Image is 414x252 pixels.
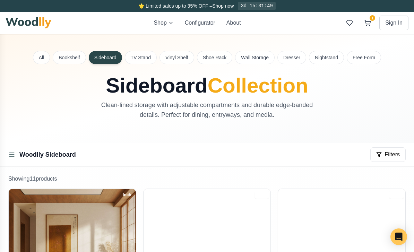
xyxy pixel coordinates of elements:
div: Inch [255,191,269,199]
span: 1 [370,15,375,21]
p: Clean-lined storage with adjustable compartments and durable edge-banded details. Perfect for din... [90,100,324,120]
p: Showing 11 product s [8,175,406,183]
img: Woodlly [6,17,51,28]
button: Configurator [185,19,215,27]
button: About [226,19,241,27]
div: Inch [389,191,404,199]
span: Collection [208,74,308,97]
div: Inch [120,191,135,199]
button: Wall Storage [235,51,275,64]
button: Vinyl Shelf [159,51,194,64]
a: Woodlly Sideboard [19,151,76,158]
button: Dresser [277,51,306,64]
span: 🌟 Limited sales up to 35% OFF – [138,3,212,9]
button: TV Stand [125,51,157,64]
button: Sideboard [89,51,122,64]
div: Open Intercom Messenger [390,228,407,245]
span: Filters [385,150,400,159]
button: Nightstand [309,51,344,64]
button: Shop [154,19,173,27]
button: Shoe Rack [197,51,232,64]
button: 1 [361,17,374,29]
button: Bookshelf [53,51,86,64]
div: 3d 15:31:49 [238,2,275,10]
h1: Sideboard [52,75,362,96]
button: All [33,51,50,64]
button: Free Form [347,51,381,64]
button: Filters [370,147,406,162]
button: Sign In [379,16,408,30]
a: Shop now [212,3,234,9]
